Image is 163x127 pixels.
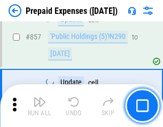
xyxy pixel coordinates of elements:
img: Support [128,6,136,15]
span: # 857 [26,33,41,41]
div: 'Public Holdings (5)'!N290 [48,30,128,43]
img: Back [9,4,21,17]
img: Settings menu [142,4,154,17]
div: Update [58,76,84,89]
div: [DATE] [48,47,72,60]
img: Main button [136,99,149,112]
div: to [132,33,138,41]
div: Prepaid Expenses ([DATE]) [26,6,118,16]
div: cell [88,79,98,87]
